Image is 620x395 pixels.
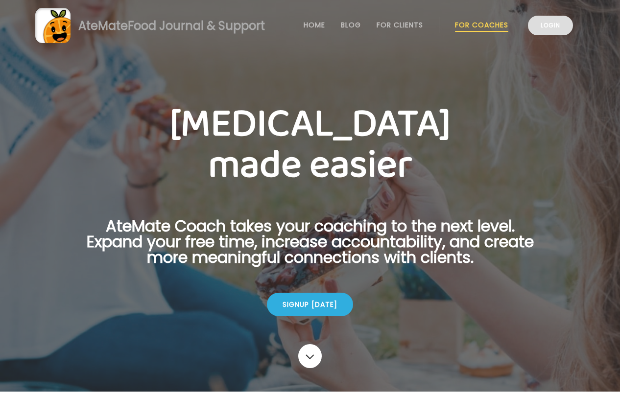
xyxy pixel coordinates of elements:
[71,104,549,186] h1: [MEDICAL_DATA] made easier
[341,21,361,29] a: Blog
[71,218,549,277] p: AteMate Coach takes your coaching to the next level. Expand your free time, increase accountabili...
[455,21,508,29] a: For Coaches
[528,16,573,35] a: Login
[128,18,265,34] span: Food Journal & Support
[35,8,585,43] a: AteMateFood Journal & Support
[304,21,325,29] a: Home
[267,293,353,316] div: Signup [DATE]
[377,21,423,29] a: For Clients
[71,17,265,34] div: AteMate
